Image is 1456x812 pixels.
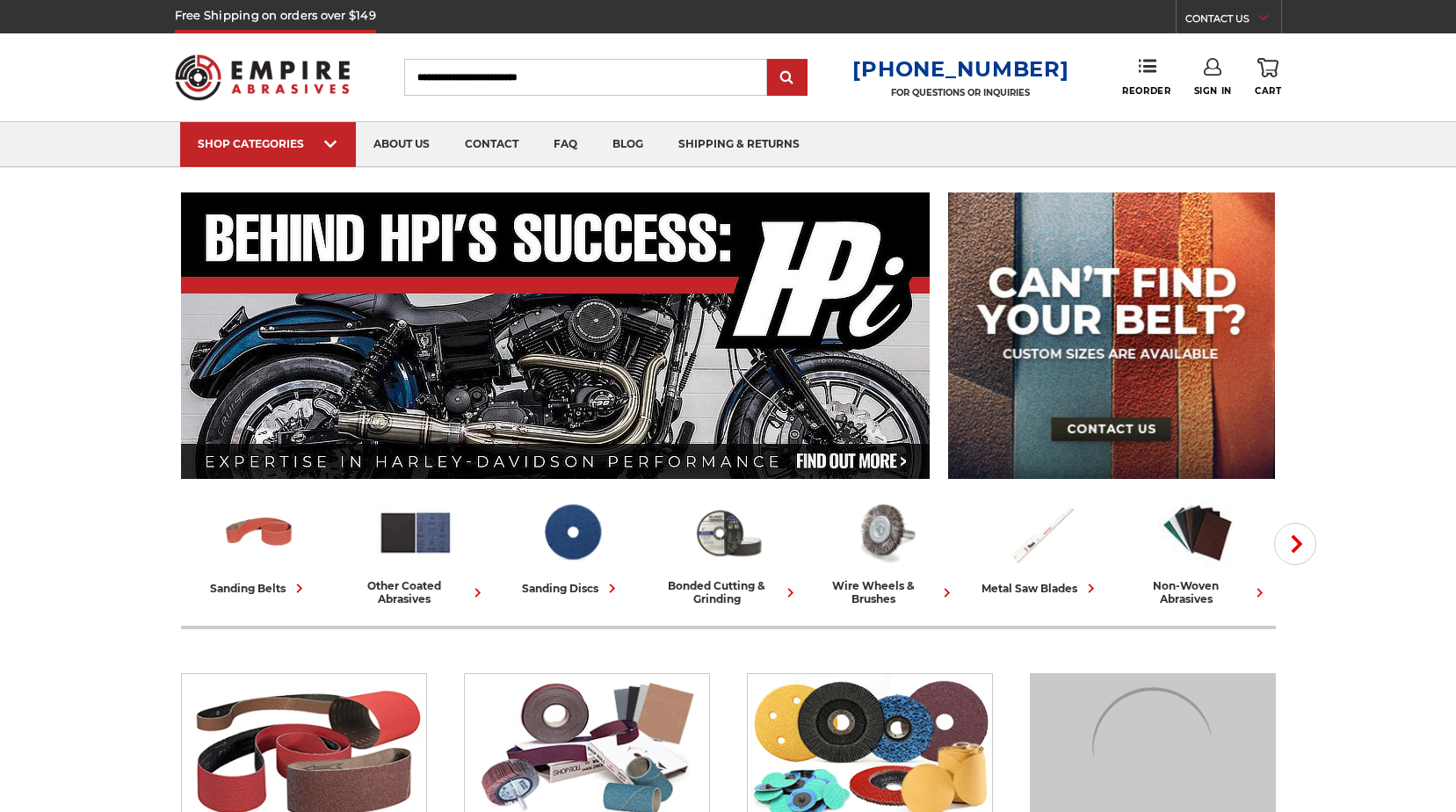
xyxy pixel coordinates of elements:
img: Non-woven Abrasives [1159,495,1236,570]
img: Metal Saw Blades [1003,495,1080,570]
span: Reorder [1122,85,1170,97]
a: Reorder [1122,58,1170,96]
a: metal saw blades [970,495,1112,598]
a: Cart [1255,58,1281,97]
a: about us [356,122,447,167]
a: shipping & returns [661,122,817,167]
a: blog [595,122,661,167]
button: Next [1274,523,1316,565]
img: Sanding Belts [221,495,298,570]
div: metal saw blades [982,579,1100,598]
a: [PHONE_NUMBER] [852,56,1068,82]
a: bonded cutting & grinding [657,495,800,605]
a: non-woven abrasives [1126,495,1269,605]
span: Sign In [1194,85,1232,97]
a: sanding belts [188,495,330,598]
a: CONTACT US [1185,9,1281,33]
div: non-woven abrasives [1126,579,1269,605]
a: faq [536,122,595,167]
a: wire wheels & brushes [814,495,956,605]
div: other coated abrasives [344,579,487,605]
img: Empire Abrasives [175,43,351,112]
div: sanding belts [210,579,308,598]
a: sanding discs [501,495,643,598]
div: sanding discs [522,579,621,598]
div: bonded cutting & grinding [657,579,800,605]
img: Bonded Cutting & Grinding [690,495,767,570]
img: Sanding Discs [533,495,611,570]
a: contact [447,122,536,167]
div: wire wheels & brushes [814,579,956,605]
img: Other Coated Abrasives [377,495,454,570]
img: Banner for an interview featuring Horsepower Inc who makes Harley performance upgrades featured o... [181,192,931,479]
div: SHOP CATEGORIES [198,137,338,150]
span: Cart [1255,85,1281,97]
p: FOR QUESTIONS OR INQUIRIES [852,87,1068,98]
a: other coated abrasives [344,495,487,605]
img: promo banner for custom belts. [948,192,1275,479]
img: Wire Wheels & Brushes [846,495,924,570]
